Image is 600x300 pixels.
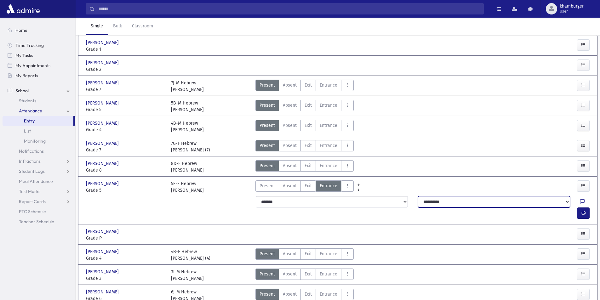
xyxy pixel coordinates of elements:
span: Home [15,27,27,33]
span: Present [260,102,275,109]
span: [PERSON_NAME] [86,160,120,167]
a: Time Tracking [3,40,75,50]
span: Absent [283,183,297,189]
a: Monitoring [3,136,75,146]
span: Grade 3 [86,275,165,282]
div: AttTypes [255,269,354,282]
span: Present [260,82,275,88]
a: My Reports [3,71,75,81]
span: Report Cards [19,199,46,204]
span: [PERSON_NAME] [86,39,120,46]
img: AdmirePro [5,3,41,15]
span: Exit [305,122,312,129]
span: Entrance [320,102,337,109]
span: Absent [283,122,297,129]
span: List [24,128,31,134]
span: Absent [283,162,297,169]
span: [PERSON_NAME] [86,100,120,106]
span: My Reports [15,73,38,78]
div: 7G-F Hebrew [PERSON_NAME] (7) [171,140,210,153]
span: [PERSON_NAME] [86,180,120,187]
span: Absent [283,251,297,257]
span: User [560,9,584,14]
a: Student Logs [3,166,75,176]
span: Student Logs [19,168,45,174]
div: AttTypes [255,120,354,133]
a: School [3,86,75,96]
span: Meal Attendance [19,178,53,184]
span: khamburger [560,4,584,9]
span: My Tasks [15,53,33,58]
a: Notifications [3,146,75,156]
span: Test Marks [19,189,40,194]
span: Entrance [320,271,337,277]
span: Attendance [19,108,42,114]
div: AttTypes [255,248,354,262]
span: Absent [283,291,297,297]
a: Attendance [3,106,75,116]
span: Entrance [320,251,337,257]
span: Grade 7 [86,86,165,93]
span: Exit [305,82,312,88]
span: Exit [305,162,312,169]
span: Exit [305,251,312,257]
span: Present [260,122,275,129]
div: 5F-F Hebrew [PERSON_NAME] [171,180,204,194]
span: School [15,88,29,93]
div: 3I-M Hebrew [PERSON_NAME] [171,269,204,282]
span: Entrance [320,183,337,189]
span: [PERSON_NAME] [86,248,120,255]
span: Present [260,291,275,297]
span: Grade 4 [86,255,165,262]
a: Meal Attendance [3,176,75,186]
a: Infractions [3,156,75,166]
span: Present [260,251,275,257]
span: Teacher Schedule [19,219,54,224]
span: Grade 4 [86,127,165,133]
span: Grade P [86,235,165,241]
span: Grade 2 [86,66,165,73]
span: Grade 7 [86,147,165,153]
span: Infractions [19,158,41,164]
a: Test Marks [3,186,75,196]
span: [PERSON_NAME] [86,140,120,147]
span: [PERSON_NAME] [86,120,120,127]
a: Teacher Schedule [3,217,75,227]
span: Absent [283,102,297,109]
span: PTC Schedule [19,209,46,214]
a: Single [86,18,108,35]
span: Absent [283,271,297,277]
span: Present [260,142,275,149]
span: Present [260,271,275,277]
div: 8D-F Hebrew [PERSON_NAME] [171,160,204,173]
div: 5B-M Hebrew [PERSON_NAME] [171,100,204,113]
a: Bulk [108,18,127,35]
span: My Appointments [15,63,50,68]
a: My Tasks [3,50,75,60]
span: Absent [283,142,297,149]
a: My Appointments [3,60,75,71]
span: Exit [305,102,312,109]
a: List [3,126,75,136]
span: Absent [283,82,297,88]
span: Grade 5 [86,106,165,113]
span: Monitoring [24,138,46,144]
div: AttTypes [255,80,354,93]
div: AttTypes [255,140,354,153]
a: Classroom [127,18,158,35]
span: Time Tracking [15,42,44,48]
span: Exit [305,142,312,149]
div: AttTypes [255,100,354,113]
span: Exit [305,183,312,189]
a: PTC Schedule [3,207,75,217]
div: AttTypes [255,180,354,194]
span: Notifications [19,148,44,154]
a: Students [3,96,75,106]
span: Grade 8 [86,167,165,173]
span: [PERSON_NAME] [86,289,120,295]
span: Exit [305,291,312,297]
div: AttTypes [255,160,354,173]
a: Entry [3,116,73,126]
span: Entrance [320,122,337,129]
a: Home [3,25,75,35]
